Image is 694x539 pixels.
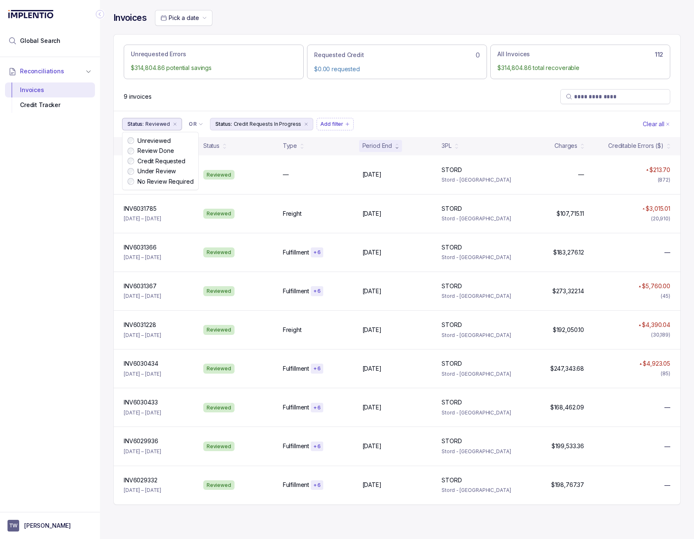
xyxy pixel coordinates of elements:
p: $192,050.10 [553,326,584,334]
p: [DATE] – [DATE] [124,447,161,456]
p: Fulfillment [283,248,309,257]
p: All Invoices [497,50,530,58]
p: [DATE] – [DATE] [124,331,161,339]
p: Freight [283,210,302,218]
p: $247,343.68 [550,364,584,373]
div: Remaining page entries [124,92,152,101]
div: remove content [303,121,310,127]
p: [DATE] – [DATE] [124,370,161,378]
p: $3,015.01 [646,205,670,213]
p: Credit Requests In Progress [234,120,302,128]
ul: Filter Group [122,118,641,130]
h6: 112 [655,51,663,58]
p: Fulfillment [283,481,309,489]
p: Stord - [GEOGRAPHIC_DATA] [442,409,511,417]
p: $5,760.00 [642,282,670,290]
span: User initials [7,520,19,532]
p: $314,804.86 total recoverable [497,64,663,72]
div: Reviewed [203,209,235,219]
p: $273,322.14 [552,287,584,295]
p: INV6031228 [124,321,156,329]
p: $0.00 requested [314,65,480,73]
div: 3PL [442,142,452,150]
div: (45) [661,292,670,300]
div: (20,910) [651,215,670,223]
button: Reconciliations [5,62,95,80]
div: Reviewed [203,480,235,490]
div: remove content [172,121,178,127]
p: [DATE] [362,403,382,412]
p: [DATE] [362,248,382,257]
div: Collapse Icon [95,9,105,19]
img: red pointer upwards [639,363,642,365]
div: 0 [314,50,480,60]
p: INV6031367 [124,282,157,290]
p: [DATE] [362,326,382,334]
p: STORD [442,321,462,329]
p: STORD [442,166,462,174]
p: + 6 [313,443,321,450]
p: $183,276.12 [553,248,584,257]
label: Credit Requested [134,157,193,165]
p: [DATE] [362,287,382,295]
p: — [578,170,584,179]
label: Under Review [134,167,193,175]
button: User initials[PERSON_NAME] [7,520,92,532]
p: [DATE] – [DATE] [124,409,161,417]
p: Add filter [320,120,343,128]
img: red pointer upwards [646,169,649,171]
p: [DATE] – [DATE] [124,292,161,300]
p: Fulfillment [283,287,309,295]
p: [DATE] [362,364,382,373]
li: Filter Chip Add filter [317,118,354,130]
p: Stord - [GEOGRAPHIC_DATA] [442,292,511,300]
p: + 6 [313,288,321,294]
p: INV6030434 [124,359,158,368]
span: — [664,403,670,412]
p: — [283,170,289,179]
p: [DATE] – [DATE] [124,253,161,262]
p: $314,804.86 potential savings [131,64,297,72]
p: INV6031366 [124,243,157,252]
div: Reviewed [203,403,235,413]
ul: Action Tab Group [124,45,670,79]
label: Review Done [134,147,193,155]
p: [DATE] – [DATE] [124,486,161,494]
p: $107,715.11 [557,210,584,218]
p: Status: [127,120,144,128]
div: Reviewed [203,364,235,374]
p: + 6 [313,249,321,256]
img: red pointer upwards [639,285,641,287]
div: Invoices [12,82,88,97]
p: Fulfillment [283,403,309,412]
button: Date Range Picker [155,10,212,26]
img: red pointer upwards [639,324,641,326]
div: Status [203,142,220,150]
p: Freight [283,326,302,334]
p: STORD [442,359,462,368]
p: Unrequested Errors [131,50,186,58]
p: $198,767.37 [551,481,584,489]
p: OR [189,121,197,127]
p: [PERSON_NAME] [24,522,71,530]
div: Reviewed [203,442,235,452]
p: INV6029332 [124,476,157,484]
p: Stord - [GEOGRAPHIC_DATA] [442,447,511,456]
span: Pick a date [169,14,199,21]
div: Credit Tracker [12,97,88,112]
div: Reconciliations [5,81,95,115]
p: Stord - [GEOGRAPHIC_DATA] [442,176,511,184]
label: No Review Required [134,177,193,185]
p: + 6 [313,482,321,489]
div: (85) [661,369,670,378]
p: + 6 [313,404,321,411]
p: STORD [442,282,462,290]
p: $213.70 [649,166,670,174]
button: Filter Chip Reviewed [122,118,182,130]
p: 9 invoices [124,92,152,101]
search: Date Range Picker [160,14,199,22]
p: Fulfillment [283,364,309,373]
p: [DATE] [362,170,382,179]
div: Period End [362,142,392,150]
